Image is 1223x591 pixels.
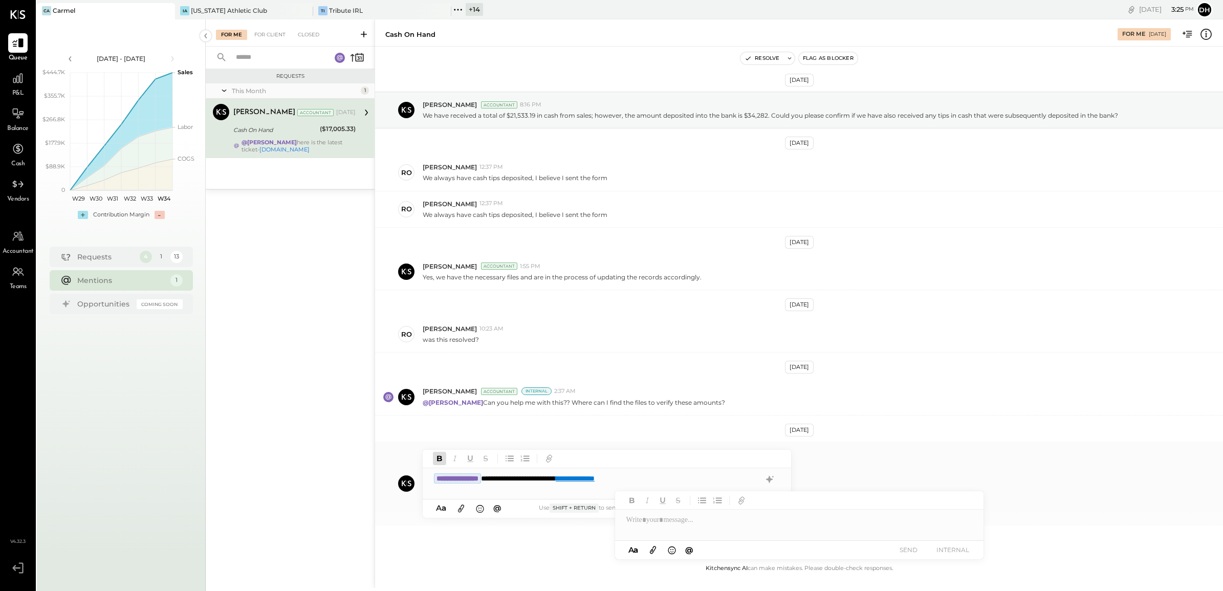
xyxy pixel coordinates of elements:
[423,210,607,219] p: We always have cash tips deposited, I believe I sent the form
[11,160,25,169] span: Cash
[137,299,183,309] div: Coming Soon
[178,155,194,162] text: COGS
[785,236,814,249] div: [DATE]
[216,30,247,40] div: For Me
[466,3,483,16] div: + 14
[423,262,477,271] span: [PERSON_NAME]
[157,195,170,202] text: W34
[155,251,167,263] div: 1
[695,494,709,507] button: Unordered List
[107,195,118,202] text: W31
[89,195,102,202] text: W30
[503,452,516,465] button: Unordered List
[423,324,477,333] span: [PERSON_NAME]
[42,69,65,76] text: $444.7K
[45,139,65,146] text: $177.9K
[1,262,35,292] a: Teams
[735,494,748,507] button: Add URL
[1,174,35,204] a: Vendors
[44,92,65,99] text: $355.7K
[46,163,65,170] text: $88.9K
[479,452,492,465] button: Strikethrough
[232,86,358,95] div: This Month
[888,543,929,557] button: SEND
[140,251,152,263] div: 4
[433,502,449,514] button: Aa
[78,54,165,63] div: [DATE] - [DATE]
[448,452,462,465] button: Italic
[423,200,477,208] span: [PERSON_NAME]
[329,6,363,15] div: Tribute IRL
[423,173,607,182] p: We always have cash tips deposited, I believe I sent the form
[504,504,692,513] div: Use to send the message
[1,139,35,169] a: Cash
[520,262,540,271] span: 1:55 PM
[78,211,88,219] div: +
[297,109,334,116] div: Accountant
[170,274,183,287] div: 1
[1,104,35,134] a: Balance
[479,163,503,171] span: 12:37 PM
[1,227,35,256] a: Accountant
[423,111,1118,120] p: We have received a total of $21,533.19 in cash from sales; however, the amount deposited into the...
[42,6,51,15] div: Ca
[799,52,858,64] button: Flag as Blocker
[1,33,35,63] a: Queue
[521,387,552,395] div: Internal
[77,299,132,309] div: Opportunities
[7,124,29,134] span: Balance
[1196,2,1213,18] button: Dh
[77,275,165,286] div: Mentions
[685,545,693,555] span: @
[318,6,327,15] div: TI
[401,330,412,339] div: ro
[520,101,541,109] span: 8:16 PM
[682,543,696,556] button: @
[433,452,446,465] button: Bold
[336,108,356,117] div: [DATE]
[12,89,24,98] span: P&L
[191,6,267,15] div: [US_STATE] Athletic Club
[481,388,517,395] div: Accountant
[249,30,291,40] div: For Client
[155,211,165,219] div: -
[401,168,412,178] div: ro
[170,251,183,263] div: 13
[479,200,503,208] span: 12:37 PM
[740,52,783,64] button: Resolve
[634,545,638,555] span: a
[711,494,724,507] button: Ordered List
[479,325,504,333] span: 10:23 AM
[1126,4,1137,15] div: copy link
[320,124,356,134] div: ($17,005.33)
[1,69,35,98] a: P&L
[178,123,193,130] text: Labor
[490,502,505,515] button: @
[233,107,295,118] div: [PERSON_NAME]
[3,247,34,256] span: Accountant
[442,503,446,513] span: a
[385,30,435,39] div: Cash On Hand
[178,69,193,76] text: Sales
[242,139,297,146] strong: @[PERSON_NAME]
[7,195,29,204] span: Vendors
[518,452,532,465] button: Ordered List
[785,361,814,374] div: [DATE]
[423,335,479,344] p: was this resolved?
[423,273,702,281] p: Yes, we have the necessary files and are in the process of updating the records accordingly.
[1149,31,1166,38] div: [DATE]
[550,504,599,513] span: Shift + Return
[423,100,477,109] span: [PERSON_NAME]
[671,494,685,507] button: Strikethrough
[625,544,642,556] button: Aa
[361,86,369,95] div: 1
[625,494,639,507] button: Bold
[242,139,356,153] div: here is the latest ticket-
[180,6,189,15] div: IA
[401,204,412,214] div: ro
[554,387,576,396] span: 2:37 AM
[93,211,149,219] div: Contribution Margin
[785,74,814,86] div: [DATE]
[785,298,814,311] div: [DATE]
[53,6,75,15] div: Carmel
